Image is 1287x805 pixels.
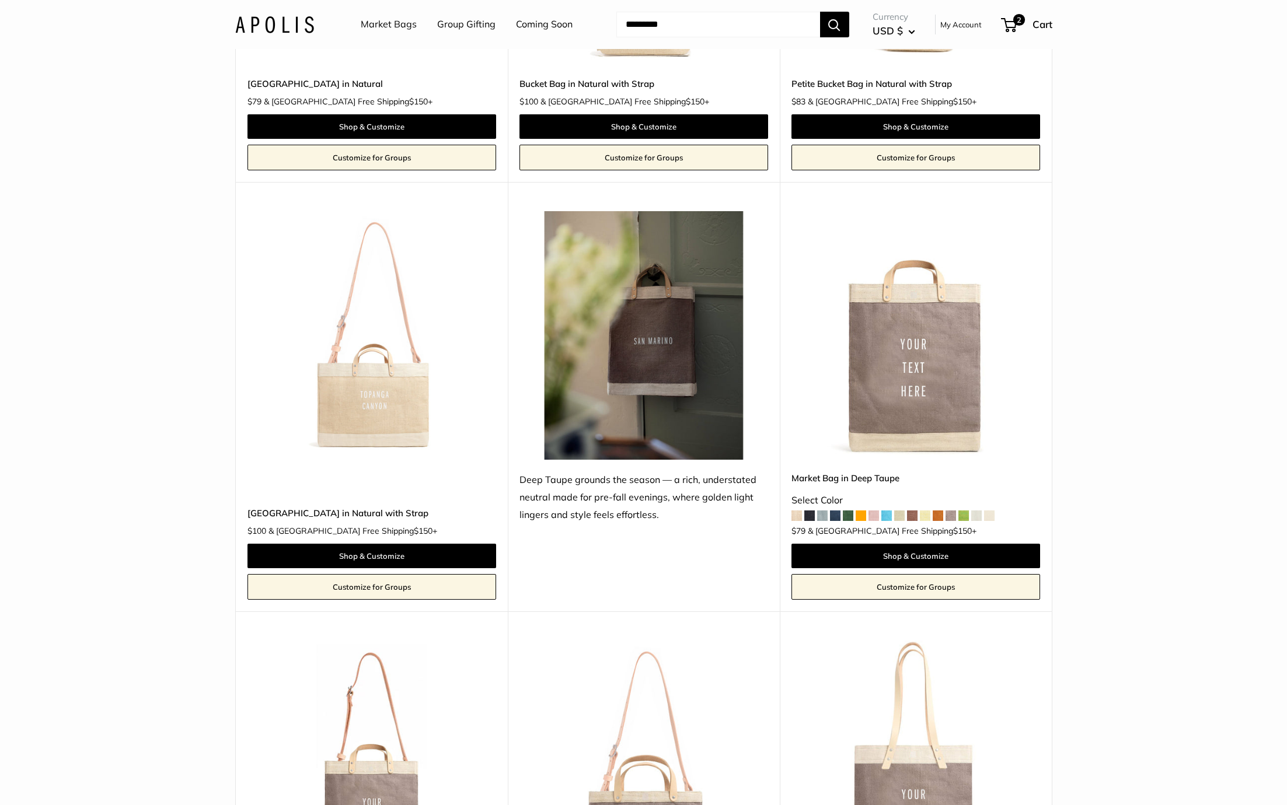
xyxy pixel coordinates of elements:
[247,526,266,536] span: $100
[791,526,805,536] span: $79
[873,24,903,37] span: USD $
[791,492,1040,509] div: Select Color
[519,145,768,170] a: Customize for Groups
[791,574,1040,600] a: Customize for Groups
[1033,18,1052,30] span: Cart
[414,526,433,536] span: $150
[247,145,496,170] a: Customize for Groups
[791,544,1040,568] a: Shop & Customize
[264,97,433,106] span: & [GEOGRAPHIC_DATA] Free Shipping +
[519,471,768,524] div: Deep Taupe grounds the season — a rich, understated neutral made for pre-fall evenings, where gol...
[953,96,972,107] span: $150
[616,12,820,37] input: Search...
[247,114,496,139] a: Shop & Customize
[791,211,1040,460] a: Market Bag in Deep TaupeMarket Bag in Deep Taupe
[247,211,496,460] a: East West Bag in Natural with StrapEast West Bag in Natural with Strap
[437,16,496,33] a: Group Gifting
[791,96,805,107] span: $83
[268,527,437,535] span: & [GEOGRAPHIC_DATA] Free Shipping +
[247,506,496,520] a: [GEOGRAPHIC_DATA] in Natural with Strap
[686,96,704,107] span: $150
[808,527,976,535] span: & [GEOGRAPHIC_DATA] Free Shipping +
[791,114,1040,139] a: Shop & Customize
[791,77,1040,90] a: Petite Bucket Bag in Natural with Strap
[519,96,538,107] span: $100
[1013,14,1024,26] span: 2
[235,16,314,33] img: Apolis
[409,96,428,107] span: $150
[953,526,972,536] span: $150
[247,544,496,568] a: Shop & Customize
[247,211,496,460] img: East West Bag in Natural with Strap
[940,17,982,32] a: My Account
[519,77,768,90] a: Bucket Bag in Natural with Strap
[873,9,915,25] span: Currency
[820,12,849,37] button: Search
[540,97,709,106] span: & [GEOGRAPHIC_DATA] Free Shipping +
[1002,15,1052,34] a: 2 Cart
[247,96,261,107] span: $79
[361,16,417,33] a: Market Bags
[519,211,768,460] img: Deep Taupe grounds the season — a rich, understated neutral made for pre-fall evenings, where gol...
[247,77,496,90] a: [GEOGRAPHIC_DATA] in Natural
[791,145,1040,170] a: Customize for Groups
[873,22,915,40] button: USD $
[9,761,125,796] iframe: Sign Up via Text for Offers
[791,471,1040,485] a: Market Bag in Deep Taupe
[516,16,573,33] a: Coming Soon
[808,97,976,106] span: & [GEOGRAPHIC_DATA] Free Shipping +
[247,574,496,600] a: Customize for Groups
[791,211,1040,460] img: Market Bag in Deep Taupe
[519,114,768,139] a: Shop & Customize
